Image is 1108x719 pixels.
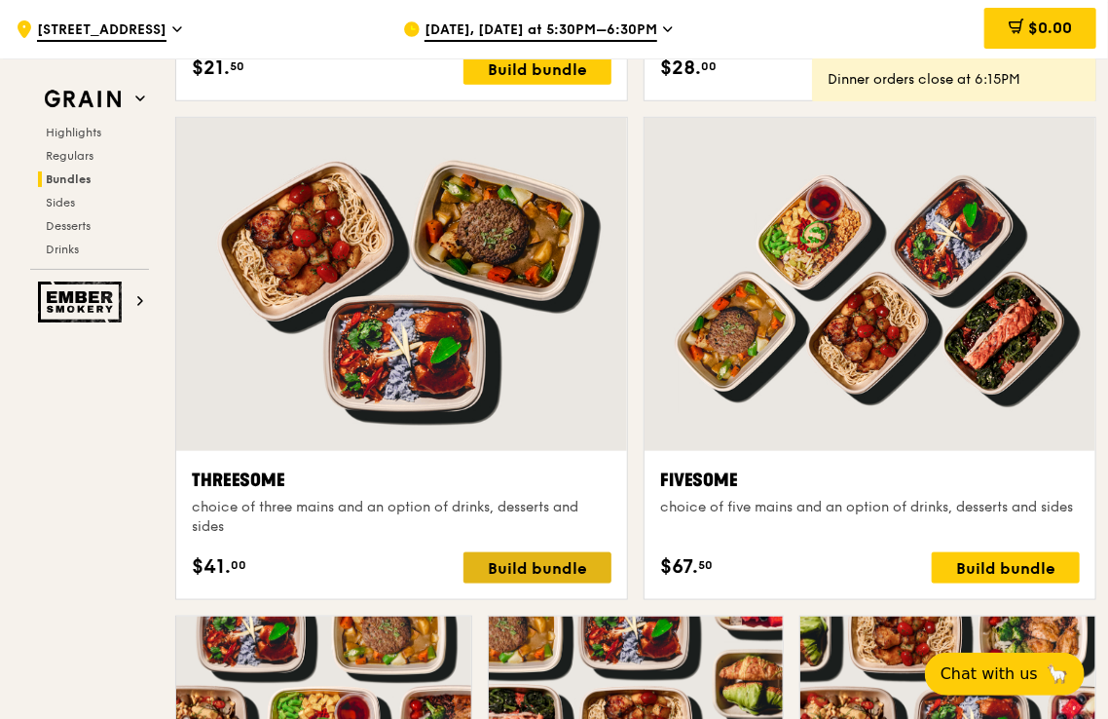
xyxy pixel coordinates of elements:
[660,498,1080,517] div: choice of five mains and an option of drinks, desserts and sides
[828,70,1081,90] div: Dinner orders close at 6:15PM
[932,552,1080,584] div: Build bundle
[463,552,611,584] div: Build bundle
[46,126,101,139] span: Highlights
[698,557,713,573] span: 50
[192,552,231,582] span: $41.
[231,557,246,573] span: 00
[660,54,701,83] span: $28.
[192,467,611,494] div: Threesome
[46,196,75,209] span: Sides
[1028,19,1072,37] span: $0.00
[46,149,93,163] span: Regulars
[38,282,128,322] img: Ember Smokery web logo
[660,552,698,582] span: $67.
[463,54,611,85] div: Build bundle
[38,82,128,117] img: Grain web logo
[941,662,1038,686] span: Chat with us
[230,58,244,74] span: 50
[425,20,657,42] span: [DATE], [DATE] at 5:30PM–6:30PM
[46,243,79,256] span: Drinks
[192,498,611,537] div: choice of three mains and an option of drinks, desserts and sides
[192,54,230,83] span: $21.
[46,172,92,186] span: Bundles
[701,58,717,74] span: 00
[660,467,1080,494] div: Fivesome
[37,20,166,42] span: [STREET_ADDRESS]
[46,219,91,233] span: Desserts
[1046,662,1069,686] span: 🦙
[925,653,1085,696] button: Chat with us🦙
